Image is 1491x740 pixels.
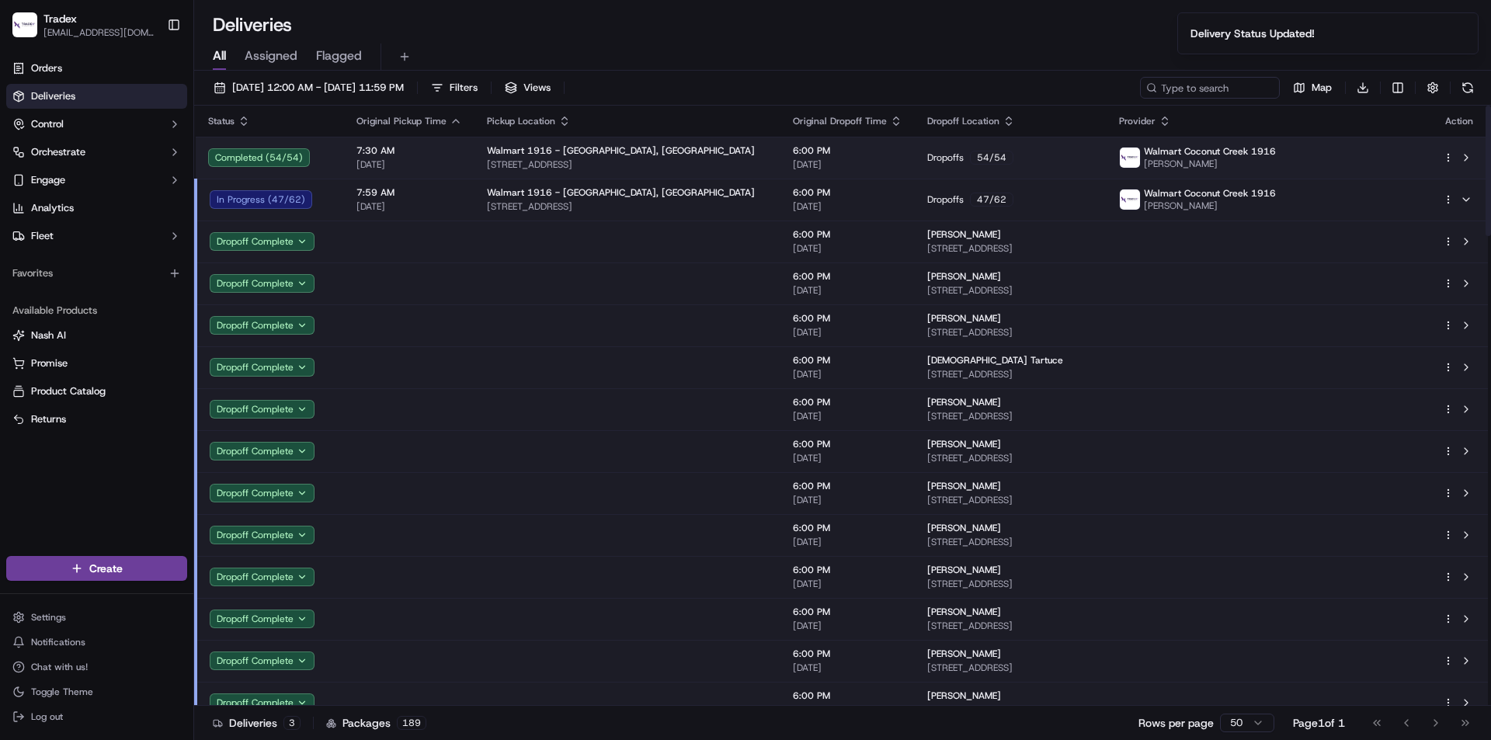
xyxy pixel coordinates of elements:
span: [STREET_ADDRESS] [927,326,1095,339]
span: Toggle Theme [31,686,93,698]
span: Create [89,561,123,576]
span: [STREET_ADDRESS] [927,452,1095,464]
button: Nash AI [6,323,187,348]
span: Pickup Location [487,115,555,127]
span: [STREET_ADDRESS] [927,536,1095,548]
span: [STREET_ADDRESS] [927,284,1095,297]
span: 6:00 PM [793,186,902,199]
span: [PERSON_NAME] [927,606,1001,618]
span: [DATE] [793,620,902,632]
a: Analytics [6,196,187,221]
div: 189 [397,716,426,730]
a: Product Catalog [12,384,181,398]
span: Control [31,117,64,131]
button: Log out [6,706,187,728]
span: Pylon [155,263,188,275]
span: [STREET_ADDRESS] [487,158,768,171]
button: Views [498,77,558,99]
button: Dropoff Complete [210,274,315,293]
span: [PERSON_NAME] [927,396,1001,408]
button: Fleet [6,224,187,248]
span: Walmart Coconut Creek 1916 [1144,187,1276,200]
div: Deliveries [213,715,301,731]
span: [PERSON_NAME] [927,648,1001,660]
a: Deliveries [6,84,187,109]
span: [PERSON_NAME] [927,312,1001,325]
span: 6:00 PM [793,564,902,576]
a: 📗Knowledge Base [9,219,125,247]
button: Orchestrate [6,140,187,165]
button: Dropoff Complete [210,358,315,377]
a: 💻API Documentation [125,219,255,247]
span: [PERSON_NAME] [927,438,1001,450]
span: Knowledge Base [31,225,119,241]
button: Dropoff Complete [210,610,315,628]
div: Delivery Status Updated! [1190,26,1315,41]
a: Promise [12,356,181,370]
span: [STREET_ADDRESS] [927,620,1095,632]
div: 📗 [16,227,28,239]
span: Flagged [316,47,362,65]
button: [DATE] 12:00 AM - [DATE] 11:59 PM [207,77,411,99]
span: [DATE] [793,284,902,297]
button: Map [1286,77,1339,99]
button: Dropoff Complete [210,400,315,419]
button: Dropoff Complete [210,484,315,502]
span: [PERSON_NAME] [1144,158,1276,170]
div: Page 1 of 1 [1293,715,1345,731]
button: Notifications [6,631,187,653]
div: Favorites [6,261,187,286]
a: Nash AI [12,328,181,342]
span: 6:00 PM [793,144,902,157]
span: [DATE] [793,242,902,255]
input: Got a question? Start typing here... [40,100,280,116]
span: Walmart Coconut Creek 1916 [1144,145,1276,158]
span: 6:00 PM [793,438,902,450]
div: Start new chat [53,148,255,164]
a: Orders [6,56,187,81]
button: TradexTradex[EMAIL_ADDRESS][DOMAIN_NAME] [6,6,161,43]
button: Create [6,556,187,581]
span: Fleet [31,229,54,243]
button: [EMAIL_ADDRESS][DOMAIN_NAME] [43,26,155,39]
button: Settings [6,606,187,628]
button: Toggle Theme [6,681,187,703]
span: [DATE] [793,200,902,213]
span: [PERSON_NAME] [927,480,1001,492]
span: Engage [31,173,65,187]
button: Control [6,112,187,137]
span: [STREET_ADDRESS] [487,200,768,213]
a: Returns [12,412,181,426]
span: Walmart 1916 - [GEOGRAPHIC_DATA], [GEOGRAPHIC_DATA] [487,144,755,157]
button: Chat with us! [6,656,187,678]
button: Dropoff Complete [210,232,315,251]
span: Walmart 1916 - [GEOGRAPHIC_DATA], [GEOGRAPHIC_DATA] [487,186,755,199]
span: [STREET_ADDRESS] [927,662,1095,674]
span: [STREET_ADDRESS] [927,368,1095,380]
img: 1679586894394 [1120,148,1140,168]
div: 3 [283,716,301,730]
span: 6:00 PM [793,480,902,492]
button: Product Catalog [6,379,187,404]
span: [STREET_ADDRESS] [927,704,1095,716]
div: 54 / 54 [970,151,1013,165]
span: [DATE] [793,578,902,590]
button: Filters [424,77,485,99]
span: [DATE] [793,536,902,548]
span: Analytics [31,201,74,215]
button: Tradex [43,11,77,26]
button: Refresh [1457,77,1479,99]
span: [DATE] [793,494,902,506]
img: 1679586894394 [1120,189,1140,210]
span: 6:00 PM [793,522,902,534]
span: Dropoffs [927,151,964,164]
span: Map [1312,81,1332,95]
span: Filters [450,81,478,95]
button: Dropoff Complete [210,568,315,586]
span: [PERSON_NAME] [927,228,1001,241]
button: Engage [6,168,187,193]
span: [STREET_ADDRESS] [927,242,1095,255]
p: Welcome 👋 [16,62,283,87]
